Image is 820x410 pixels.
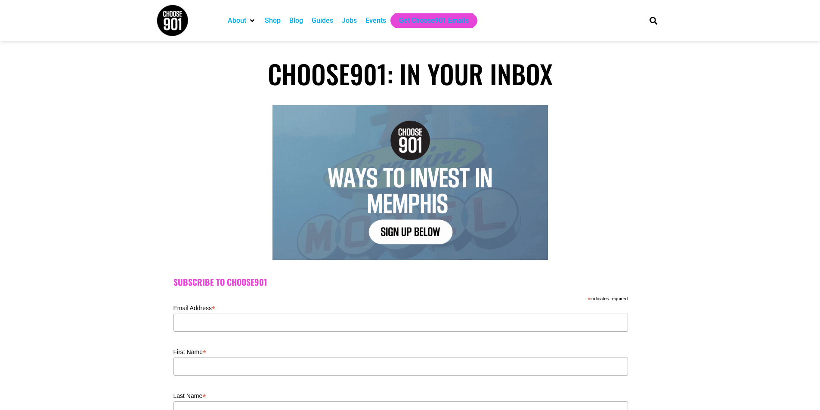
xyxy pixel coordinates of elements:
[228,15,246,26] a: About
[173,294,628,302] div: indicates required
[173,346,628,356] label: First Name
[272,105,548,260] img: Text graphic with "Choose 901" logo. Reads: "7 Things to Do in Memphis This Week. Sign Up Below."...
[156,58,664,89] h1: Choose901: In Your Inbox
[173,277,647,287] h2: Subscribe to Choose901
[223,13,260,28] div: About
[173,390,628,400] label: Last Name
[223,13,635,28] nav: Main nav
[173,302,628,312] label: Email Address
[312,15,333,26] a: Guides
[342,15,357,26] a: Jobs
[646,13,660,28] div: Search
[365,15,386,26] a: Events
[289,15,303,26] a: Blog
[265,15,281,26] a: Shop
[399,15,469,26] a: Get Choose901 Emails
